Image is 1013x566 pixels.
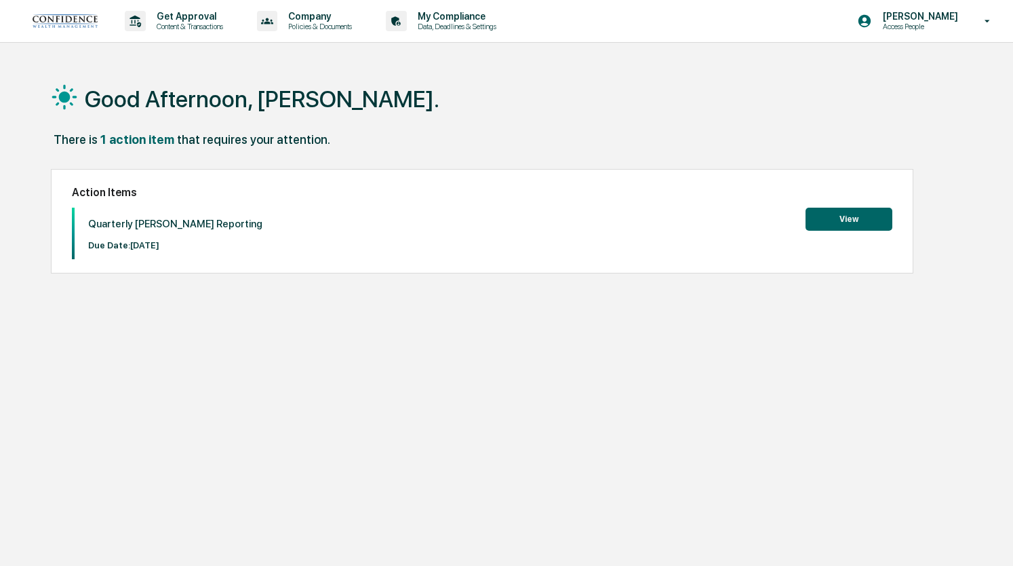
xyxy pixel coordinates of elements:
[146,22,230,31] p: Content & Transactions
[806,212,892,225] a: View
[33,14,98,28] img: logo
[277,22,359,31] p: Policies & Documents
[806,208,892,231] button: View
[85,86,439,113] h1: Good Afternoon, [PERSON_NAME].
[277,11,359,22] p: Company
[88,218,262,230] p: Quarterly [PERSON_NAME] Reporting
[88,240,262,250] p: Due Date: [DATE]
[407,11,503,22] p: My Compliance
[872,22,965,31] p: Access People
[54,132,98,147] div: There is
[872,11,965,22] p: [PERSON_NAME]
[100,132,174,147] div: 1 action item
[72,186,892,199] h2: Action Items
[407,22,503,31] p: Data, Deadlines & Settings
[177,132,330,147] div: that requires your attention.
[146,11,230,22] p: Get Approval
